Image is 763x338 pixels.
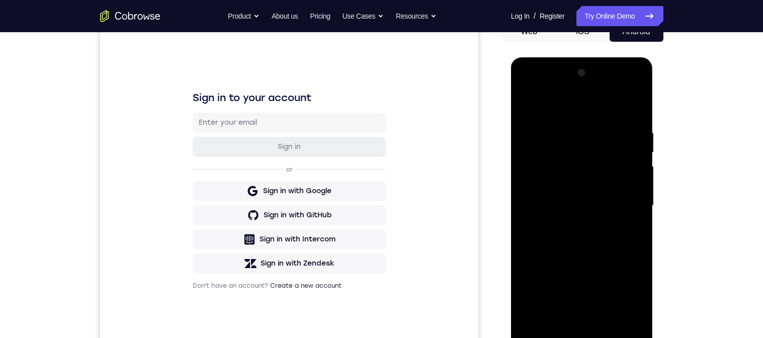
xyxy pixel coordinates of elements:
[163,164,231,175] div: Sign in with Google
[93,159,286,180] button: Sign in with Google
[534,10,536,22] span: /
[343,6,384,26] button: Use Cases
[540,6,564,26] a: Register
[576,6,663,26] a: Try Online Demo
[396,6,437,26] button: Resources
[93,232,286,252] button: Sign in with Zendesk
[163,189,231,199] div: Sign in with GitHub
[93,184,286,204] button: Sign in with GitHub
[100,10,160,22] a: Go to the home page
[310,6,330,26] a: Pricing
[184,144,195,152] p: or
[228,6,260,26] button: Product
[272,6,298,26] a: About us
[160,237,234,247] div: Sign in with Zendesk
[511,6,530,26] a: Log In
[93,260,286,268] p: Don't have an account?
[93,208,286,228] button: Sign in with Intercom
[159,213,235,223] div: Sign in with Intercom
[170,261,241,268] a: Create a new account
